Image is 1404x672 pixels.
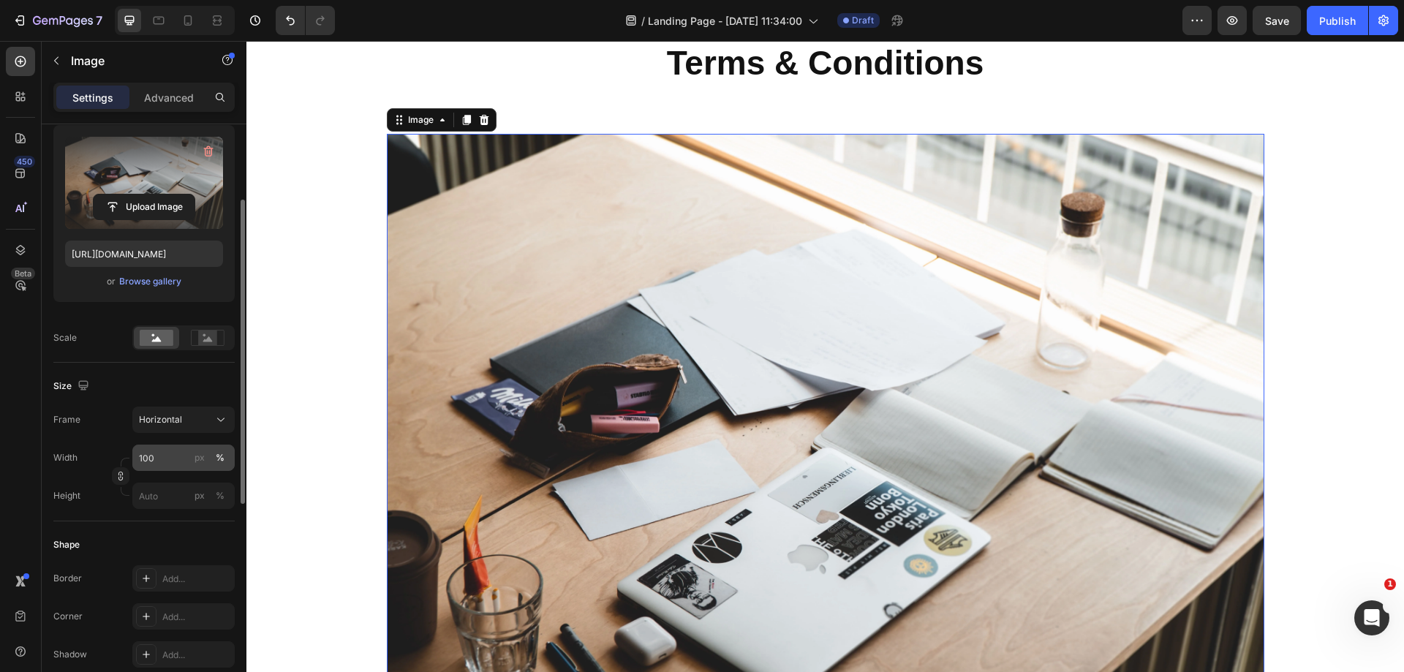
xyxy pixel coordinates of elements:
div: Add... [162,611,231,624]
div: Shape [53,538,80,551]
button: Upload Image [93,194,195,220]
span: Horizontal [139,413,182,426]
span: 1 [1384,578,1396,590]
div: Undo/Redo [276,6,335,35]
span: Save [1265,15,1289,27]
span: Landing Page - [DATE] 11:34:00 [648,13,802,29]
button: % [191,449,208,467]
div: Image [159,72,190,86]
button: % [191,487,208,505]
div: Add... [162,649,231,662]
iframe: Intercom live chat [1354,600,1389,635]
iframe: Design area [246,41,1404,672]
button: px [211,487,229,505]
div: px [195,489,205,502]
div: % [216,451,224,464]
div: 450 [14,156,35,167]
span: Draft [852,14,874,27]
button: Save [1253,6,1301,35]
div: Shadow [53,648,87,661]
div: px [195,451,205,464]
div: Scale [53,331,77,344]
p: Advanced [144,90,194,105]
input: px% [132,445,235,471]
p: Image [71,52,195,69]
button: Browse gallery [118,274,182,289]
label: Width [53,451,78,464]
div: Browse gallery [119,275,181,288]
div: Publish [1319,13,1356,29]
span: or [107,273,116,290]
div: Border [53,572,82,585]
label: Frame [53,413,80,426]
label: Height [53,489,80,502]
div: % [216,489,224,502]
div: Beta [11,268,35,279]
p: 7 [96,12,102,29]
button: 7 [6,6,109,35]
button: Publish [1307,6,1368,35]
input: https://example.com/image.jpg [65,241,223,267]
button: px [211,449,229,467]
input: px% [132,483,235,509]
p: Settings [72,90,113,105]
div: Size [53,377,92,396]
div: Corner [53,610,83,623]
span: / [641,13,645,29]
button: Horizontal [132,407,235,433]
div: Add... [162,573,231,586]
